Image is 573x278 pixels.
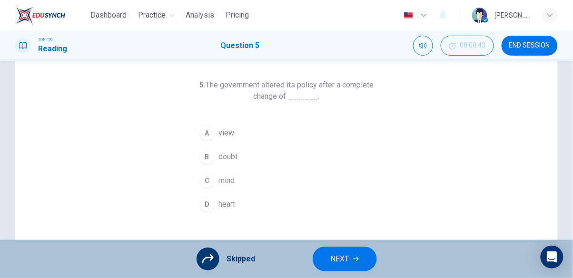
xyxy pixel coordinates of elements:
[472,8,487,23] img: Profile picture
[199,80,206,89] strong: 5.
[15,6,87,25] a: EduSynch logo
[403,12,415,19] img: en
[135,7,178,24] button: Practice
[226,10,249,21] span: Pricing
[502,36,558,56] button: END SESSION
[38,37,52,43] span: TOEIC®
[38,43,67,55] h1: Reading
[15,6,65,25] img: EduSynch logo
[441,36,494,56] button: 00:00:43
[441,36,494,56] div: Hide
[313,247,377,271] button: NEXT
[227,253,256,265] span: Skipped
[541,246,563,268] div: Open Intercom Messenger
[195,79,378,102] h6: The government altered its policy after a complete change of _______.
[495,10,531,21] div: [PERSON_NAME]
[222,7,253,24] button: Pricing
[331,252,349,266] span: NEXT
[87,7,131,24] button: Dashboard
[91,10,127,21] span: Dashboard
[186,10,215,21] span: Analysis
[509,42,550,49] span: END SESSION
[460,42,486,49] span: 00:00:43
[413,36,433,56] div: Mute
[138,10,166,21] span: Practice
[182,7,218,24] button: Analysis
[221,40,260,51] h1: Question 5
